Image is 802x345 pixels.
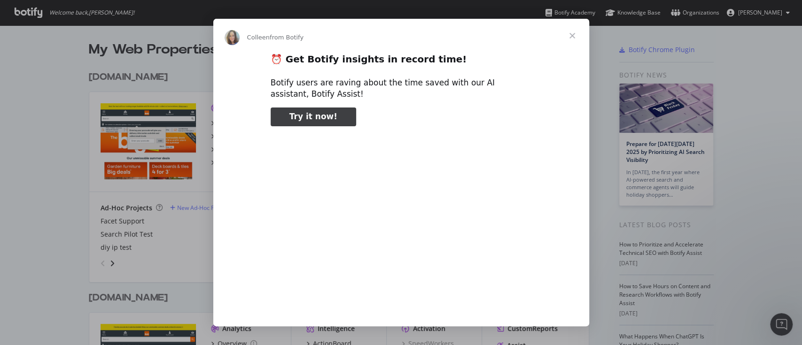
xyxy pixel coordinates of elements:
[271,107,356,126] a: Try it now!
[247,34,270,41] span: Colleen
[555,19,589,53] span: Close
[205,134,597,330] video: Play video
[271,77,532,100] div: Botify users are raving about the time saved with our AI assistant, Botify Assist!
[289,112,337,121] span: Try it now!
[270,34,304,41] span: from Botify
[271,53,532,70] h2: ⏰ Get Botify insights in record time!
[225,30,240,45] img: Profile image for Colleen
